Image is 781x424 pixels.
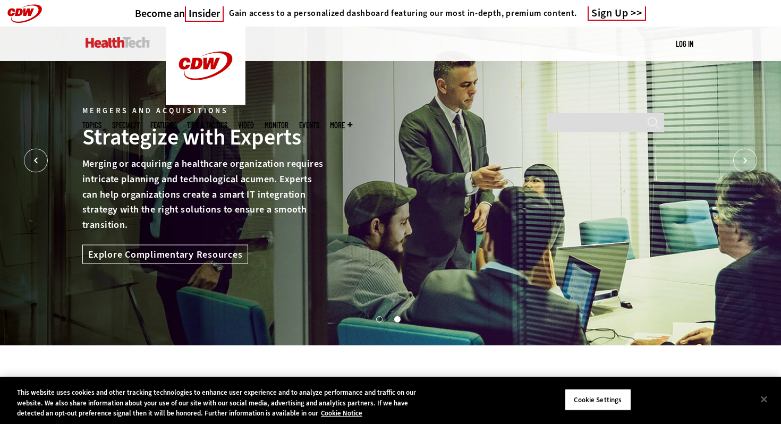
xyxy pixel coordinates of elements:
[150,121,176,129] a: Features
[321,409,362,418] a: More information about your privacy
[565,388,631,411] button: Cookie Settings
[676,39,693,48] a: Log in
[265,121,288,129] a: MonITor
[24,149,48,173] button: Prev
[229,8,577,19] h4: Gain access to a personalized dashboard featuring our most in-depth, premium content.
[135,7,224,20] a: Become anInsider
[86,37,150,48] img: Home
[676,38,693,49] div: User menu
[112,121,140,129] span: Specialty
[17,387,430,419] div: This website uses cookies and other tracking technologies to enhance user experience and to analy...
[82,121,101,129] span: Topics
[299,121,319,129] a: Events
[82,156,329,233] p: Merging or acquiring a healthcare organization requires intricate planning and technological acum...
[187,121,227,129] a: Tips & Tactics
[394,316,400,321] button: 2 of 2
[752,387,776,411] button: Close
[82,123,329,151] div: Strategize with Experts
[224,8,577,19] a: Gain access to a personalized dashboard featuring our most in-depth, premium content.
[330,121,352,129] span: More
[185,6,224,22] span: Insider
[166,97,245,108] a: CDW
[135,7,224,20] h3: Become an
[588,6,646,21] a: Sign Up
[82,244,248,264] a: Explore Complimentary Resources
[238,121,254,129] a: Video
[166,27,245,105] img: Home
[376,316,381,321] button: 1 of 2
[733,149,757,173] button: Next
